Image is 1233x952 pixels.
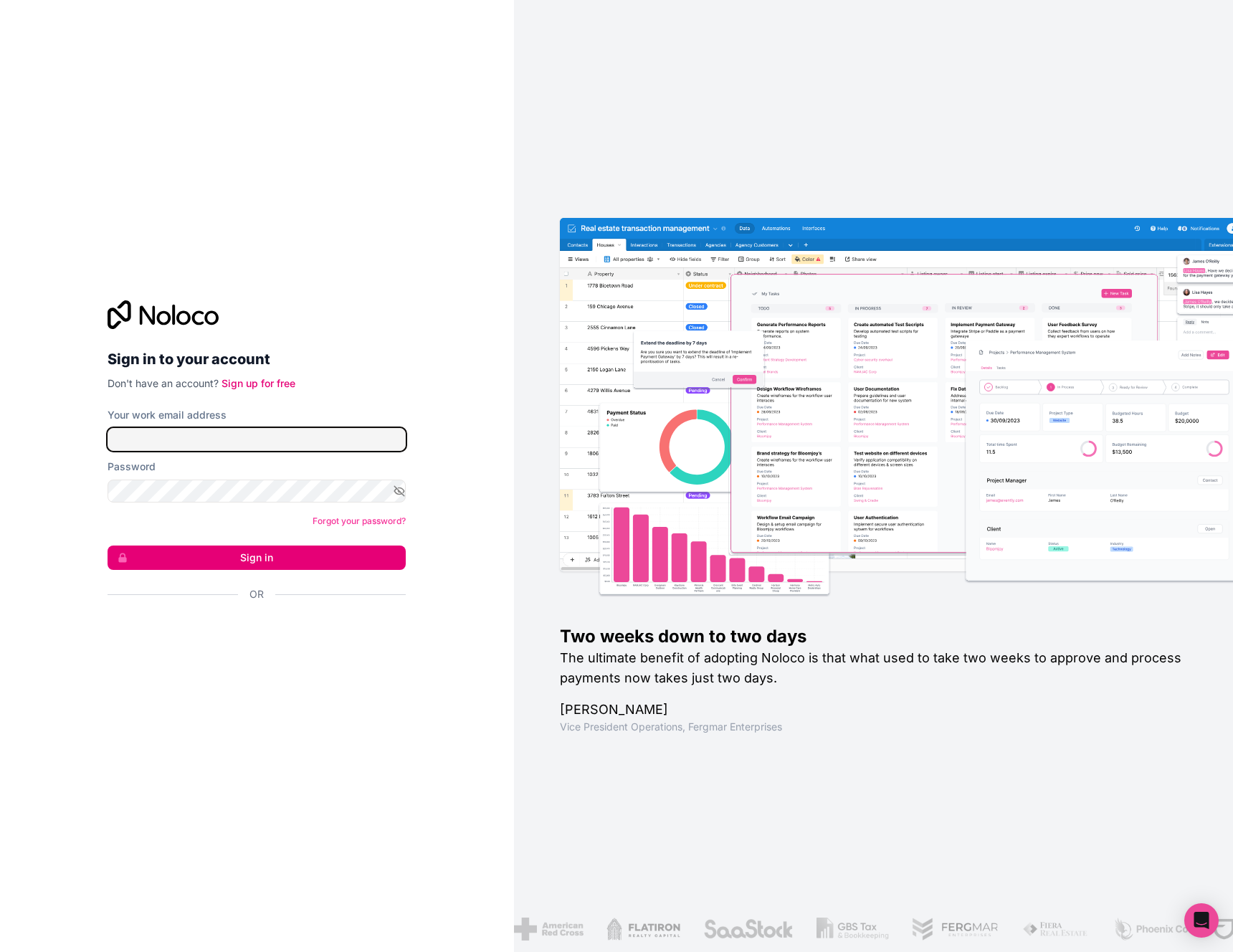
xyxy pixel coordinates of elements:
h1: Vice President Operations , Fergmar Enterprises [560,720,1187,734]
div: Open Intercom Messenger [1184,903,1219,938]
img: /assets/gbstax-C-GtDUiK.png [811,918,885,941]
span: Or [249,587,264,601]
iframe: Schaltfläche „Über Google anmelden“ [100,617,401,649]
a: Sign up for free [222,377,295,389]
input: Email address [108,428,406,451]
h2: Sign in to your account [108,346,406,372]
input: Password [108,480,406,503]
img: /assets/flatiron-C8eUkumj.png [601,918,676,941]
label: Password [108,460,156,474]
img: /assets/saastock-C6Zbiodz.png [699,918,789,941]
h2: The ultimate benefit of adopting Noloco is that what used to take two weeks to approve and proces... [560,648,1187,688]
img: /assets/fergmar-CudnrXN5.png [908,918,995,941]
img: /assets/fiera-fwj2N5v4.png [1018,918,1085,941]
img: /assets/american-red-cross-BAupjrZR.png [509,918,579,941]
span: Don't have an account? [108,377,219,389]
a: Forgot your password? [313,515,406,526]
label: Your work email address [108,408,227,422]
h1: Two weeks down to two days [560,625,1187,648]
img: /assets/phoenix-BREaitsQ.png [1108,918,1185,941]
button: Sign in [108,546,406,570]
h1: [PERSON_NAME] [560,700,1187,720]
